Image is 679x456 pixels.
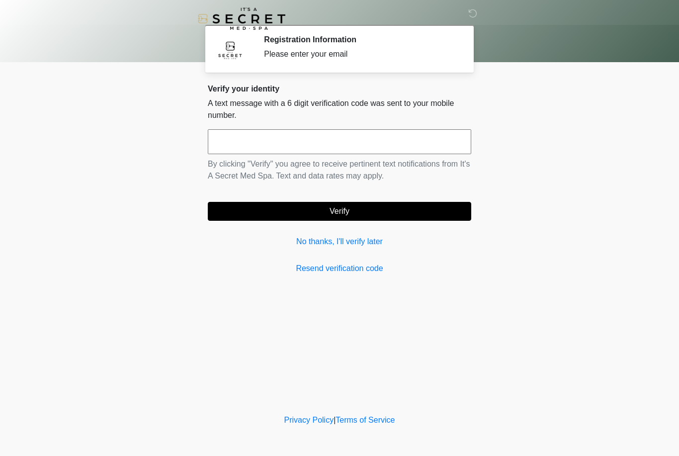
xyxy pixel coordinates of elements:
a: | [334,416,336,424]
p: A text message with a 6 digit verification code was sent to your mobile number. [208,97,471,121]
h2: Registration Information [264,35,456,44]
a: Privacy Policy [284,416,334,424]
button: Verify [208,202,471,221]
img: Agent Avatar [215,35,245,65]
a: Resend verification code [208,263,471,274]
h2: Verify your identity [208,84,471,93]
img: It's A Secret Med Spa Logo [198,7,285,30]
a: Terms of Service [336,416,395,424]
a: No thanks, I'll verify later [208,236,471,248]
p: By clicking "Verify" you agree to receive pertinent text notifications from It's A Secret Med Spa... [208,158,471,182]
div: Please enter your email [264,48,456,60]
